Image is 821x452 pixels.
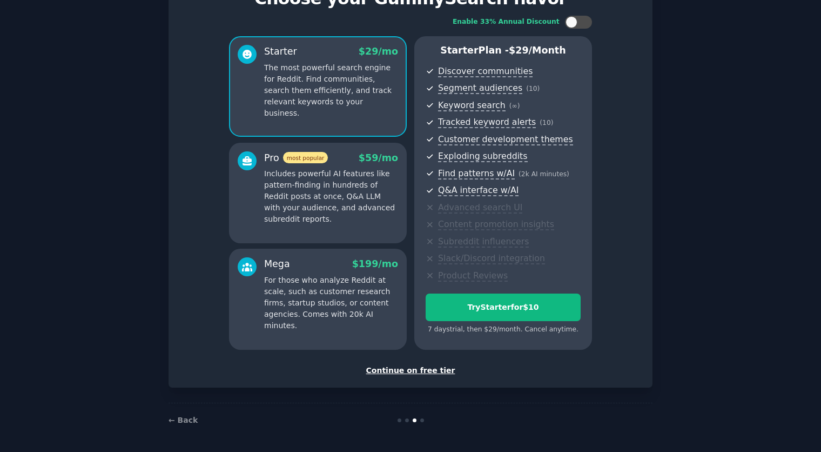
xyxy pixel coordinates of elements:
span: ( ∞ ) [509,102,520,110]
span: Content promotion insights [438,219,554,230]
span: ( 2k AI minutes ) [519,170,569,178]
span: Q&A interface w/AI [438,185,519,196]
span: Find patterns w/AI [438,168,515,180]
p: Includes powerful AI features like pattern-finding in hundreds of Reddit posts at once, Q&A LLM w... [264,168,398,225]
div: Continue on free tier [180,365,641,376]
span: $ 29 /mo [359,46,398,57]
div: Starter [264,45,297,58]
span: Advanced search UI [438,202,522,214]
div: Mega [264,257,290,271]
span: Tracked keyword alerts [438,117,536,128]
div: 7 days trial, then $ 29 /month . Cancel anytime. [426,325,581,335]
span: most popular [283,152,328,163]
span: Discover communities [438,66,533,77]
button: TryStarterfor$10 [426,294,581,321]
div: Try Starter for $10 [426,302,580,313]
span: Segment audiences [438,83,522,94]
span: Exploding subreddits [438,151,527,162]
p: Starter Plan - [426,44,581,57]
span: ( 10 ) [540,119,553,127]
span: $ 59 /mo [359,152,398,163]
span: Keyword search [438,100,506,111]
span: Customer development themes [438,134,573,145]
span: Slack/Discord integration [438,253,545,264]
p: The most powerful search engine for Reddit. Find communities, search them efficiently, and track ... [264,62,398,119]
div: Pro [264,151,328,165]
p: For those who analyze Reddit at scale, such as customer research firms, startup studios, or conte... [264,275,398,331]
span: Product Reviews [438,270,508,282]
a: ← Back [169,416,198,424]
div: Enable 33% Annual Discount [453,17,560,27]
span: $ 29 /month [509,45,566,56]
span: Subreddit influencers [438,236,529,248]
span: ( 10 ) [526,85,540,92]
span: $ 199 /mo [352,258,398,269]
